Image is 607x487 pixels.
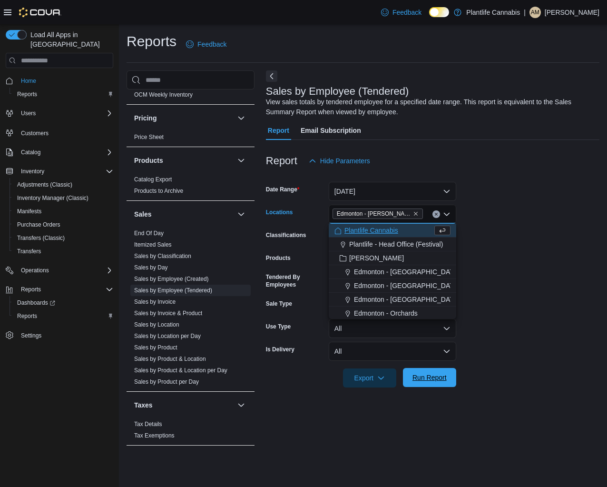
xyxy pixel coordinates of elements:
a: Sales by Location [134,321,179,328]
span: Settings [21,332,41,339]
button: Products [134,156,234,165]
button: Export [343,368,396,388]
button: Plantlife Cannabis [329,224,456,238]
button: Inventory [17,166,48,177]
span: Settings [17,329,113,341]
span: Transfers [13,246,113,257]
span: Reports [13,310,113,322]
h3: Pricing [134,113,157,123]
h3: Taxes [134,400,153,410]
span: Inventory [21,168,44,175]
a: Customers [17,128,52,139]
span: Users [21,109,36,117]
div: Pricing [127,131,255,147]
a: Sales by Employee (Tendered) [134,287,212,294]
button: [PERSON_NAME] [329,251,456,265]
button: Next [266,70,277,82]
button: Operations [2,264,117,277]
span: Sales by Product [134,344,177,351]
button: All [329,342,456,361]
button: Manifests [10,205,117,218]
span: Operations [21,267,49,274]
span: Transfers [17,248,41,255]
label: Tendered By Employees [266,273,325,288]
a: Purchase Orders [13,219,64,230]
a: Transfers (Classic) [13,232,69,244]
span: Hide Parameters [320,156,370,166]
label: Sale Type [266,300,292,308]
a: Adjustments (Classic) [13,179,76,190]
span: Plantlife - Head Office (Festival) [349,239,443,249]
span: Sales by Classification [134,252,191,260]
span: Home [17,75,113,87]
span: Users [17,108,113,119]
span: Reports [17,90,37,98]
a: Feedback [377,3,425,22]
div: View sales totals by tendered employee for a specified date range. This report is equivalent to t... [266,97,595,117]
button: Products [235,155,247,166]
span: Purchase Orders [13,219,113,230]
button: [DATE] [329,182,456,201]
button: Edmonton - [GEOGRAPHIC_DATA] [329,293,456,307]
button: Catalog [17,147,44,158]
span: Load All Apps in [GEOGRAPHIC_DATA] [27,30,113,49]
a: Tax Exemptions [134,432,175,439]
span: Sales by Location per Day [134,332,201,340]
button: All [329,319,456,338]
span: Inventory Manager (Classic) [13,192,113,204]
input: Dark Mode [429,7,449,17]
button: Taxes [134,400,234,410]
span: Customers [21,129,49,137]
button: Remove Edmonton - Hollick Kenyon from selection in this group [413,211,419,217]
a: Settings [17,330,45,341]
a: Dashboards [10,296,117,309]
span: End Of Day [134,229,164,237]
button: Transfers [10,245,117,258]
span: Edmonton - Orchards [354,308,418,318]
button: Sales [134,209,234,219]
button: Edmonton - [GEOGRAPHIC_DATA] [329,279,456,293]
button: Users [2,107,117,120]
button: Settings [2,328,117,342]
span: Dashboards [17,299,55,307]
span: Operations [17,265,113,276]
a: Sales by Product per Day [134,378,199,385]
span: Manifests [17,208,41,215]
a: Products to Archive [134,188,183,194]
a: Transfers [13,246,45,257]
a: Reports [13,310,41,322]
span: Inventory [17,166,113,177]
a: Sales by Location per Day [134,333,201,339]
a: Catalog Export [134,176,172,183]
a: OCM Weekly Inventory [134,91,193,98]
span: Sales by Employee (Tendered) [134,287,212,294]
a: Sales by Classification [134,253,191,259]
span: Run Report [412,373,447,382]
a: Dashboards [13,297,59,308]
span: Edmonton - [GEOGRAPHIC_DATA] [354,267,460,277]
button: Purchase Orders [10,218,117,231]
span: Sales by Product & Location per Day [134,367,227,374]
span: Manifests [13,206,113,217]
a: Tax Details [134,421,162,427]
button: Inventory [2,165,117,178]
span: Plantlife Cannabis [344,226,398,235]
button: Home [2,74,117,88]
a: Itemized Sales [134,241,172,248]
span: Home [21,77,36,85]
span: Transfers (Classic) [17,234,65,242]
label: Date Range [266,186,300,193]
a: Sales by Invoice [134,298,176,305]
a: End Of Day [134,230,164,237]
span: Catalog [17,147,113,158]
button: Transfers (Classic) [10,231,117,245]
button: Customers [2,126,117,139]
button: Edmonton - [GEOGRAPHIC_DATA] [329,265,456,279]
button: Hide Parameters [305,151,374,170]
span: Sales by Employee (Created) [134,275,209,283]
span: Purchase Orders [17,221,60,229]
span: Edmonton - Hollick Kenyon [333,209,423,219]
button: Reports [10,309,117,323]
a: Sales by Employee (Created) [134,276,209,282]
